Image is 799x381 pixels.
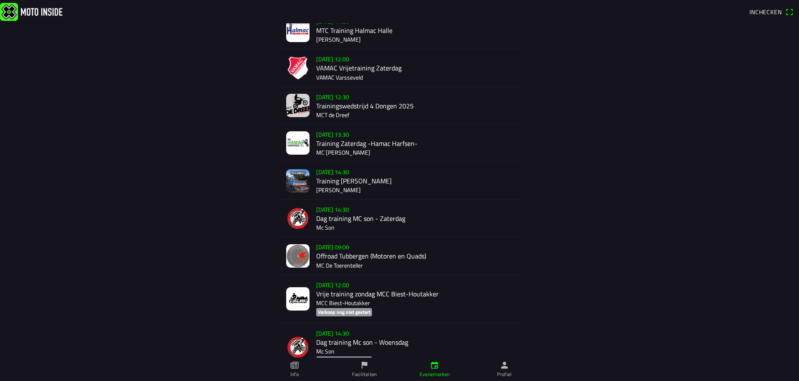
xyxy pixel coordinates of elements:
img: lgGgpfQVCzd51JKp8DsC51cBxExQM0ZdDLxTZn11.jpg [286,244,310,268]
a: [DATE] 13:30Training Zaterdag -Hamac Harfsen-MC [PERSON_NAME] [280,125,519,162]
a: Incheckenqr scanner [745,5,797,19]
img: CuJ29is3k455PWXYtghd2spCzN9DFZ6tpJh3eBDb.jpg [286,19,310,42]
a: [DATE] 09:00Offroad Tubbergen (Motoren en Quads)MC De Toerenteller [280,237,519,275]
a: [DATE] 14:30Dag training MC son - ZaterdagMc Son [280,200,519,237]
a: [DATE] 11:30MTC Training Halmac Halle[PERSON_NAME] [280,12,519,49]
ion-icon: paper [290,361,299,370]
img: Zo154waUV5bNji4JSFCtbJkDTpSf0sbaHdxXR1PN.jpg [286,287,310,311]
a: [DATE] 14:30Training [PERSON_NAME][PERSON_NAME] [280,162,519,200]
img: TXexYjjgtlHsYHK50Tyg6fgWZKYBG26tia91gHDp.jpg [286,131,310,155]
ion-label: Faciliteiten [352,371,377,378]
a: [DATE] 12:00Vrije training zondag MCC Biest-HoutakkerMCC Biest-HoutakkerVerkoop nog niet gestart [280,275,519,323]
img: sfRBxcGZmvZ0K6QUyq9TbY0sbKJYVDoKWVN9jkDZ.png [286,336,310,359]
img: N3lxsS6Zhak3ei5Q5MtyPEvjHqMuKUUTBqHB2i4g.png [286,169,310,193]
ion-label: Profiel [497,371,512,378]
ion-icon: flag [360,361,369,370]
img: 64Wn0GjIVjMjfa4ALD0MpMaRxaoUOgurKTF0pxpL.jpg [286,94,310,117]
ion-label: Info [290,371,299,378]
ion-icon: person [500,361,509,370]
img: wJhozk9RVHpqsxIi4esVZwzKvqXytTEILx8VIMDQ.png [286,56,310,80]
ion-icon: calendar [430,361,439,370]
span: Inchecken [749,8,782,16]
a: [DATE] 12:30Trainingswedstrijd 4 Dongen 2025MCT de Dreef [280,87,519,125]
a: [DATE] 12:00VAMAC Vrijetraining ZaterdagVAMAC Varsseveld [280,49,519,87]
img: sfRBxcGZmvZ0K6QUyq9TbY0sbKJYVDoKWVN9jkDZ.png [286,207,310,230]
a: [DATE] 14:30Dag training Mc son - WoensdagMc SonVerkoop nog niet gestart [280,323,519,372]
ion-label: Evenementen [419,371,450,378]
